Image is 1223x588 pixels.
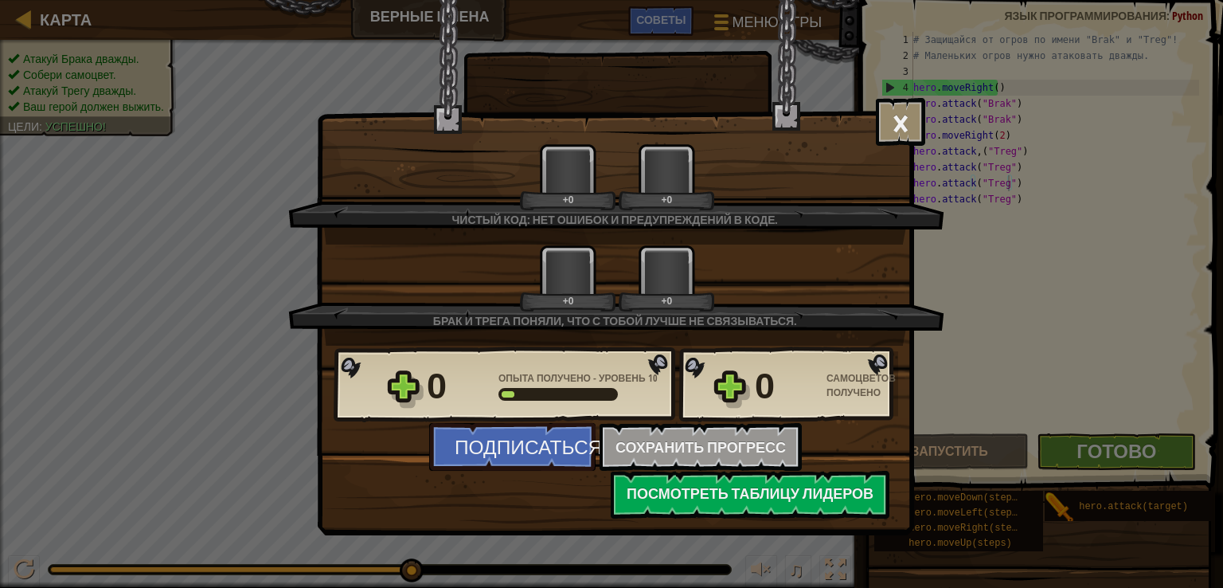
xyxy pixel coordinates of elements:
button: Посмотреть Таблицу лидеров [611,471,889,519]
button: Подписаться [429,423,596,471]
div: +0 [622,295,712,307]
div: +0 [523,295,613,307]
div: 0 [427,361,489,412]
span: Опыта получено [498,371,593,385]
div: Самоцветов получено [826,371,898,400]
div: - [498,371,658,386]
div: Чистый код: нет ошибок и предупреждений в коде. [364,212,866,228]
div: +0 [622,194,712,206]
div: 0 [755,361,817,412]
div: Брак и Трега поняли, что с тобой лучше не связываться. [364,313,866,329]
button: × [876,98,925,146]
span: Уровень [596,371,648,385]
div: +0 [523,194,613,206]
span: 10 [648,371,658,385]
